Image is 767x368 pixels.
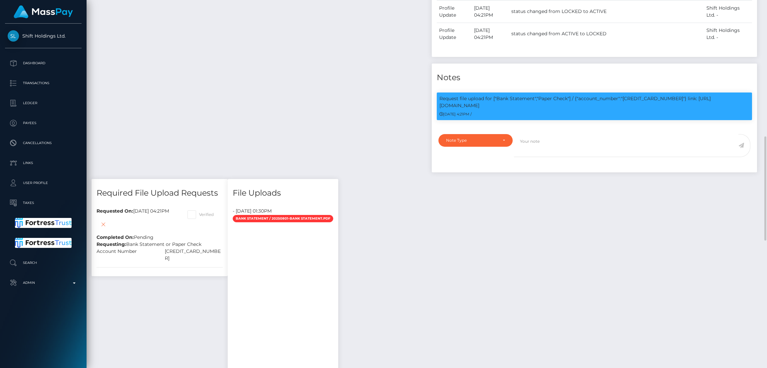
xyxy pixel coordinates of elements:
p: Payees [8,118,79,128]
small: [DATE] 4:21PM / [439,112,472,116]
div: [CREDIT_CARD_NUMBER] [160,248,228,262]
a: Links [5,155,82,171]
p: Request file upload for ["Bank Statement","Paper Check"] / {"account_number":"[CREDIT_CARD_NUMBER... [439,95,749,109]
img: Fortress Trust [15,218,72,228]
p: Links [8,158,79,168]
a: Transactions [5,75,82,92]
label: Verified [187,210,214,219]
a: User Profile [5,175,82,191]
p: Taxes [8,198,79,208]
div: Bank Statement or Paper Check [92,241,228,248]
h4: Notes [437,72,752,84]
div: - [DATE] 01:30PM [228,208,338,215]
img: MassPay Logo [14,5,73,18]
a: Admin [5,275,82,291]
p: Ledger [8,98,79,108]
p: Search [8,258,79,268]
p: Cancellations [8,138,79,148]
p: User Profile [8,178,79,188]
b: Requesting: [97,241,126,247]
b: Completed On: [97,234,134,240]
a: Taxes [5,195,82,211]
td: [DATE] 04:21PM [472,0,509,23]
span: Bank Statement / 20250801-Bank statement.pdf [233,215,333,222]
a: Payees [5,115,82,131]
h4: File Uploads [233,187,333,199]
a: Ledger [5,95,82,111]
h4: Required File Upload Requests [97,187,223,199]
td: Shift Holdings Ltd. - [704,23,752,45]
img: Fortress Trust [15,238,72,248]
a: Cancellations [5,135,82,151]
p: Admin [8,278,79,288]
p: Dashboard [8,58,79,68]
div: [DATE] 04:21PM Pending [92,208,182,241]
a: Search [5,255,82,271]
td: [DATE] 04:21PM [472,23,509,45]
div: Account Number [92,248,160,262]
img: Shift Holdings Ltd. [8,30,19,42]
span: Shift Holdings Ltd. [5,33,82,39]
p: Transactions [8,78,79,88]
b: Requested On: [97,208,133,214]
td: Profile Update [437,0,472,23]
a: Dashboard [5,55,82,72]
td: Shift Holdings Ltd. - [704,0,752,23]
td: status changed from LOCKED to ACTIVE [509,0,704,23]
button: Note Type [438,134,513,147]
div: Note Type [446,138,497,143]
td: Profile Update [437,23,472,45]
td: status changed from ACTIVE to LOCKED [509,23,704,45]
